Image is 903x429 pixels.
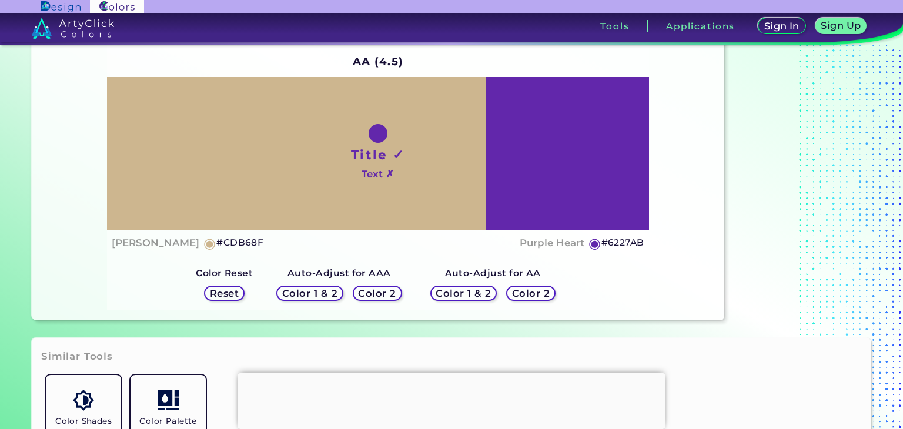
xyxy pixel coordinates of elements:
[347,49,409,75] h2: AA (4.5)
[445,267,541,279] strong: Auto-Adjust for AA
[439,289,489,298] h5: Color 1 & 2
[211,289,238,298] h5: Reset
[41,1,81,12] img: ArtyClick Design logo
[520,234,584,252] h4: Purple Heart
[588,236,601,250] h5: ◉
[351,146,405,163] h1: Title ✓
[158,390,178,410] img: icon_col_pal_col.svg
[823,21,859,30] h5: Sign Up
[32,18,115,39] img: logo_artyclick_colors_white.svg
[73,390,93,410] img: icon_color_shades.svg
[216,235,263,250] h5: #CDB68F
[760,19,803,33] a: Sign In
[600,22,629,31] h3: Tools
[666,22,735,31] h3: Applications
[601,235,644,250] h5: #6227AB
[818,19,864,33] a: Sign Up
[287,267,391,279] strong: Auto-Adjust for AAA
[362,166,394,183] h4: Text ✗
[766,22,798,31] h5: Sign In
[514,289,548,298] h5: Color 2
[238,373,665,426] iframe: Advertisement
[112,234,199,252] h4: [PERSON_NAME]
[285,289,335,298] h5: Color 1 & 2
[203,236,216,250] h5: ◉
[196,267,253,279] strong: Color Reset
[360,289,394,298] h5: Color 2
